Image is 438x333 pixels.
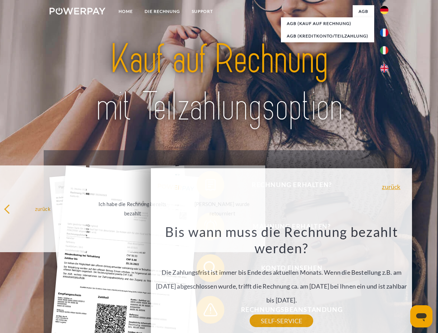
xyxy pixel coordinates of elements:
div: zurück [4,204,82,213]
a: agb [353,5,374,18]
img: logo-powerpay-white.svg [50,8,105,15]
img: it [380,46,388,54]
a: AGB (Kreditkonto/Teilzahlung) [281,30,374,42]
div: Die Zahlungsfrist ist immer bis Ende des aktuellen Monats. Wenn die Bestellung z.B. am [DATE] abg... [155,223,408,321]
img: title-powerpay_de.svg [66,33,372,133]
img: en [380,64,388,72]
a: Home [113,5,139,18]
a: SUPPORT [186,5,219,18]
a: SELF-SERVICE [250,315,313,327]
a: DIE RECHNUNG [139,5,186,18]
a: zurück [382,183,400,190]
iframe: Schaltfläche zum Öffnen des Messaging-Fensters [410,305,432,327]
img: fr [380,28,388,37]
img: de [380,6,388,14]
a: AGB (Kauf auf Rechnung) [281,17,374,30]
h3: Bis wann muss die Rechnung bezahlt werden? [155,223,408,257]
div: Ich habe die Rechnung bereits bezahlt [94,199,172,218]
